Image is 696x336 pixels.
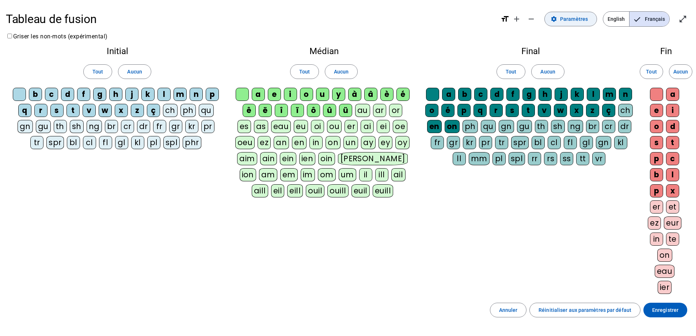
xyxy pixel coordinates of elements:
[199,104,214,117] div: qu
[425,47,636,56] h2: Final
[327,120,342,133] div: ou
[551,16,557,22] mat-icon: settings
[463,136,476,149] div: kr
[268,88,281,101] div: e
[495,136,508,149] div: tr
[603,11,670,27] mat-button-toggle-group: Language selection
[343,136,358,149] div: un
[301,168,315,181] div: im
[427,120,442,133] div: en
[442,88,455,101] div: a
[501,15,509,23] mat-icon: format_size
[603,88,616,101] div: m
[666,233,679,246] div: te
[643,303,687,317] button: Enregistrer
[469,152,490,165] div: mm
[6,7,495,31] h1: Tableau de fusion
[359,168,372,181] div: il
[240,168,256,181] div: ion
[157,88,171,101] div: l
[580,136,593,149] div: gl
[83,64,112,79] button: Tout
[499,306,518,314] span: Annuler
[592,152,605,165] div: vr
[109,88,122,101] div: h
[271,120,291,133] div: eau
[105,120,118,133] div: br
[506,67,516,76] span: Tout
[474,88,487,101] div: c
[673,67,688,76] span: Aucun
[490,88,503,101] div: d
[539,306,631,314] span: Réinitialiser aux paramètres par défaut
[538,104,551,117] div: v
[666,136,679,149] div: t
[618,120,631,133] div: dr
[235,47,413,56] h2: Médian
[141,88,155,101] div: k
[551,120,565,133] div: sh
[66,104,80,117] div: t
[29,88,42,101] div: b
[650,120,663,133] div: o
[163,104,178,117] div: ch
[587,88,600,101] div: l
[45,88,58,101] div: c
[131,136,144,149] div: kl
[453,152,466,165] div: ll
[560,15,588,23] span: Paramètres
[499,120,514,133] div: gn
[655,265,675,278] div: eau
[522,104,535,117] div: t
[576,152,589,165] div: tt
[447,136,460,149] div: gr
[650,104,663,117] div: e
[174,88,187,101] div: m
[678,15,687,23] mat-icon: open_in_full
[92,67,103,76] span: Tout
[87,120,102,133] div: ng
[18,120,33,133] div: gn
[99,136,112,149] div: fl
[252,184,268,197] div: aill
[379,136,392,149] div: ey
[125,88,138,101] div: j
[596,136,611,149] div: gn
[118,64,151,79] button: Aucun
[18,104,31,117] div: q
[373,184,393,197] div: euill
[650,233,663,246] div: in
[648,216,661,230] div: ez
[666,200,679,214] div: et
[206,88,219,101] div: p
[457,104,471,117] div: p
[535,120,548,133] div: th
[512,15,521,23] mat-icon: add
[377,120,390,133] div: ei
[431,136,444,149] div: fr
[50,104,64,117] div: s
[311,120,324,133] div: oi
[391,168,406,181] div: ail
[522,88,536,101] div: g
[571,88,584,101] div: k
[237,120,251,133] div: es
[602,104,615,117] div: ç
[163,136,180,149] div: spl
[509,12,524,26] button: Augmenter la taille de la police
[602,120,615,133] div: cr
[361,120,374,133] div: ai
[252,88,265,101] div: a
[657,249,672,262] div: on
[258,136,271,149] div: ez
[669,64,692,79] button: Aucun
[396,88,410,101] div: é
[348,88,361,101] div: à
[473,104,487,117] div: q
[395,136,410,149] div: oy
[528,152,541,165] div: rr
[115,104,128,117] div: x
[127,67,142,76] span: Aucun
[666,120,679,133] div: d
[650,168,663,181] div: b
